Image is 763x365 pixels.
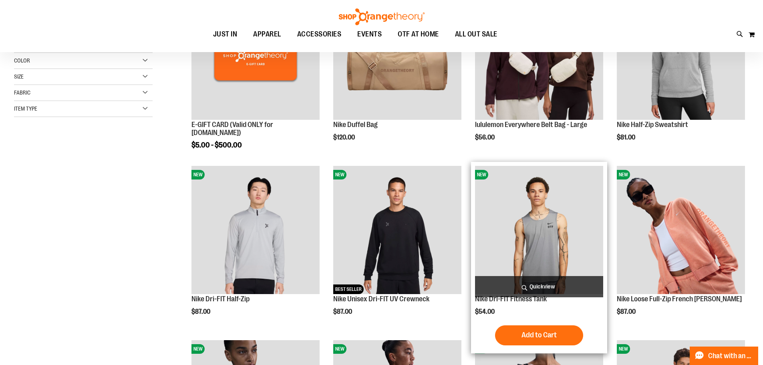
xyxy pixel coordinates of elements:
[475,276,603,297] a: Quickview
[617,170,630,179] span: NEW
[14,57,30,64] span: Color
[521,331,557,339] span: Add to Cart
[191,308,211,315] span: $87.00
[213,25,238,43] span: JUST IN
[338,8,426,25] img: Shop Orangetheory
[617,166,745,295] a: Nike Loose Full-Zip French Terry HoodieNEW
[617,166,745,294] img: Nike Loose Full-Zip French Terry Hoodie
[475,170,488,179] span: NEW
[617,295,742,303] a: Nike Loose Full-Zip French [PERSON_NAME]
[329,162,465,336] div: product
[333,166,461,295] a: Nike Unisex Dri-FIT UV CrewneckNEWBEST SELLER
[455,25,497,43] span: ALL OUT SALE
[333,121,378,129] a: Nike Duffel Bag
[191,166,320,294] img: Nike Dri-FIT Half-Zip
[357,25,382,43] span: EVENTS
[495,325,583,345] button: Add to Cart
[617,121,688,129] a: Nike Half-Zip Sweatshirt
[333,166,461,294] img: Nike Unisex Dri-FIT UV Crewneck
[475,295,547,303] a: Nike Dri-FIT Fitness Tank
[398,25,439,43] span: OTF AT HOME
[475,166,603,295] a: Nike Dri-FIT Fitness TankNEW
[297,25,342,43] span: ACCESSORIES
[253,25,281,43] span: APPAREL
[617,308,637,315] span: $87.00
[617,134,636,141] span: $81.00
[613,162,749,336] div: product
[333,170,346,179] span: NEW
[191,166,320,295] a: Nike Dri-FIT Half-ZipNEW
[475,134,496,141] span: $56.00
[333,308,353,315] span: $87.00
[617,344,630,354] span: NEW
[333,295,429,303] a: Nike Unisex Dri-FIT UV Crewneck
[14,105,37,112] span: Item Type
[333,344,346,354] span: NEW
[475,308,496,315] span: $54.00
[14,73,24,80] span: Size
[187,162,324,336] div: product
[191,170,205,179] span: NEW
[690,347,759,365] button: Chat with an Expert
[191,121,273,137] a: E-GIFT CARD (Valid ONLY for [DOMAIN_NAME])
[475,166,603,294] img: Nike Dri-FIT Fitness Tank
[191,344,205,354] span: NEW
[475,121,587,129] a: lululemon Everywhere Belt Bag - Large
[14,89,30,96] span: Fabric
[191,141,242,149] span: $5.00 - $500.00
[471,162,607,353] div: product
[708,352,753,360] span: Chat with an Expert
[191,295,250,303] a: Nike Dri-FIT Half-Zip
[333,134,356,141] span: $120.00
[333,284,364,294] span: BEST SELLER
